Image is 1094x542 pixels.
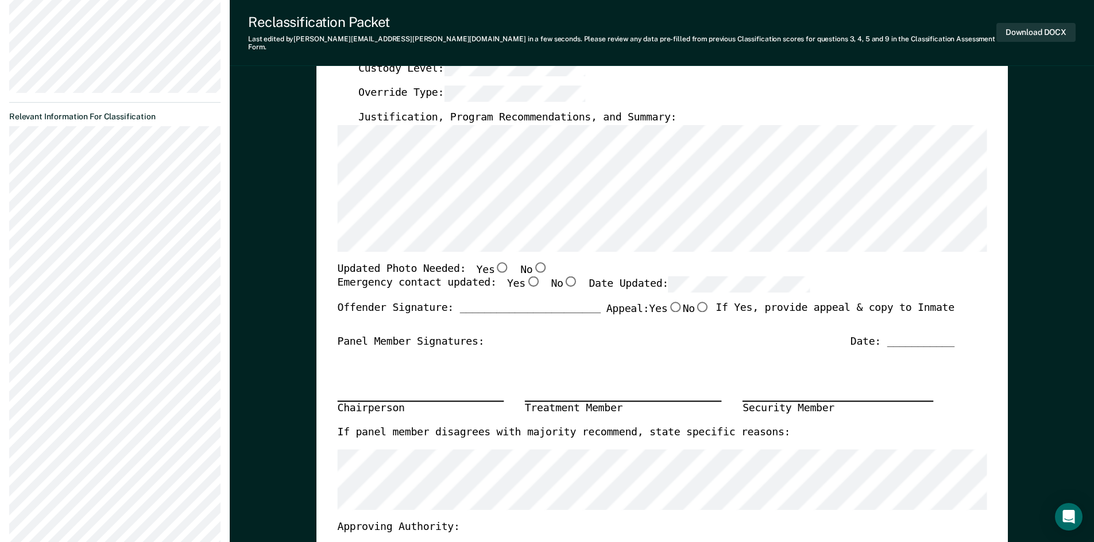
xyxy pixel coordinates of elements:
input: No [532,262,547,272]
div: Treatment Member [524,401,721,416]
input: Date Updated: [668,276,809,293]
label: Override Type: [358,85,585,102]
label: Date Updated: [589,276,810,293]
input: Override Type: [444,85,585,102]
div: Chairperson [337,401,504,416]
label: No [682,302,710,317]
label: No [551,276,578,293]
input: No [563,276,578,287]
label: Yes [476,262,509,276]
input: Yes [525,276,540,287]
div: Offender Signature: _______________________ If Yes, provide appeal & copy to Inmate [337,302,954,335]
label: Yes [649,302,682,317]
div: Security Member [743,401,933,416]
input: Custody Level: [444,60,585,76]
div: Reclassification Packet [248,14,996,30]
div: Approving Authority: [337,520,954,533]
div: Last edited by [PERSON_NAME][EMAIL_ADDRESS][PERSON_NAME][DOMAIN_NAME] . Please review any data pr... [248,35,996,52]
button: Download DOCX [996,23,1076,42]
div: Emergency contact updated: [337,276,810,302]
input: No [695,302,710,312]
label: If panel member disagrees with majority recommend, state specific reasons: [337,426,790,440]
label: Appeal: [606,302,710,326]
input: Yes [494,262,509,272]
dt: Relevant Information For Classification [9,112,221,122]
input: Yes [667,302,682,312]
div: Updated Photo Needed: [337,262,547,276]
label: Custody Level: [358,60,585,76]
label: Justification, Program Recommendations, and Summary: [358,111,676,124]
div: Open Intercom Messenger [1055,503,1083,531]
div: Date: ___________ [850,335,954,349]
label: No [520,262,548,276]
label: Yes [507,276,540,293]
div: Panel Member Signatures: [337,335,484,349]
span: in a few seconds [528,35,581,43]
